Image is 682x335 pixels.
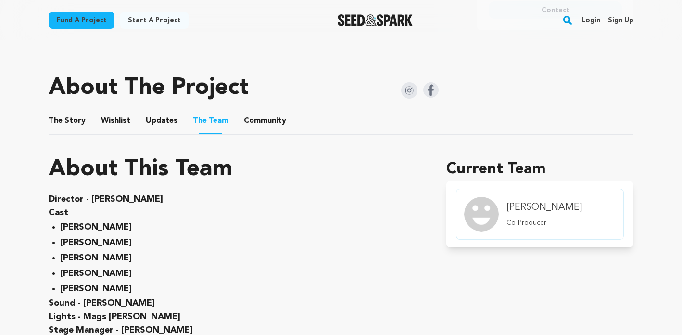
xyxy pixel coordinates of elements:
span: Updates [146,115,177,127]
strong: [PERSON_NAME] [60,238,132,247]
span: The [49,115,63,127]
strong: [PERSON_NAME] [60,284,132,293]
p: Co-Producer [506,218,582,228]
a: Seed&Spark Homepage [338,14,413,26]
a: Fund a project [49,12,114,29]
h3: Sound - [PERSON_NAME] [49,296,423,310]
span: Story [49,115,86,127]
span: Team [193,115,228,127]
a: Sign up [608,13,633,28]
h1: Current Team [446,158,633,181]
a: member.name Profile [456,189,624,240]
h3: Cast [49,206,423,219]
h1: About This Team [49,158,233,181]
strong: [PERSON_NAME] [60,223,132,232]
a: Login [581,13,600,28]
h1: About The Project [49,77,249,100]
img: Team Image [464,197,499,232]
h3: Director - [PERSON_NAME] [49,193,423,206]
img: Seed&Spark Instagram Icon [401,82,417,99]
span: Community [244,115,286,127]
strong: [PERSON_NAME] [60,269,132,278]
h3: Lights - Mags [PERSON_NAME] [49,310,423,323]
span: Wishlist [101,115,130,127]
img: Seed&Spark Facebook Icon [423,82,439,98]
a: Start a project [120,12,189,29]
span: The [193,115,207,127]
h4: [PERSON_NAME] [506,201,582,214]
strong: [PERSON_NAME] [60,254,132,262]
img: Seed&Spark Logo Dark Mode [338,14,413,26]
